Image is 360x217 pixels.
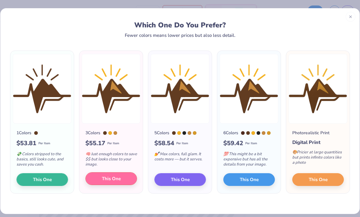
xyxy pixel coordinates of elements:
[257,131,260,135] div: Neutral Black C
[292,130,329,136] div: Photorealistic Print
[171,176,190,183] span: This One
[16,173,68,186] button: This One
[223,173,275,186] button: This One
[38,141,50,146] span: Per Item
[85,139,105,148] span: $ 55.17
[154,148,206,168] div: Max colors, full glam. It costs more — but it serves.
[223,130,238,136] div: 6 Colors
[240,176,259,183] span: This One
[107,141,119,146] span: Per Item
[267,131,271,135] div: 7563 C
[154,151,159,157] span: 💅
[245,141,257,146] span: Per Item
[241,131,245,135] div: 4625 C
[151,54,209,124] img: 5 color option
[177,131,181,135] div: 7409 C
[16,139,36,148] span: $ 53.81
[223,151,228,157] span: 💯
[292,139,344,146] div: Digital Print
[223,139,243,148] span: $ 59.42
[246,131,250,135] div: 161 C
[172,131,176,135] div: 161 C
[188,131,191,135] div: 7510 C
[292,173,344,186] button: This One
[182,131,186,135] div: Neutral Black C
[82,54,140,124] img: 3 color option
[85,130,100,136] div: 3 Colors
[16,148,68,173] div: Colors stripped to the basics, still looks cute, and saves you cash.
[16,130,31,136] div: 1 Colors
[292,149,297,155] span: 🎨
[113,131,117,135] div: 7510 C
[17,21,343,29] div: Which One Do You Prefer?
[33,176,52,183] span: This One
[292,146,344,171] div: Pricier at large quantities but prints infinite colors like a photo
[85,151,90,157] span: 🧠
[154,139,174,148] span: $ 58.54
[125,33,236,38] div: Fewer colors means lower prices but also less detail.
[262,131,265,135] div: 7510 C
[16,151,21,157] span: 💸
[85,172,137,185] button: This One
[309,176,328,183] span: This One
[251,131,255,135] div: 7409 C
[108,131,112,135] div: 7409 C
[154,130,169,136] div: 5 Colors
[220,54,278,124] img: 6 color option
[85,148,137,173] div: Just enough colors to save $$ but looks close to your image.
[103,131,107,135] div: 161 C
[34,131,38,135] div: 161 C
[193,131,196,135] div: 7563 C
[176,141,188,146] span: Per Item
[223,148,275,173] div: This might be a bit expensive but has all the details from your image.
[289,54,347,124] img: Photorealistic preview
[102,175,121,182] span: This One
[13,54,71,124] img: 1 color option
[154,173,206,186] button: This One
